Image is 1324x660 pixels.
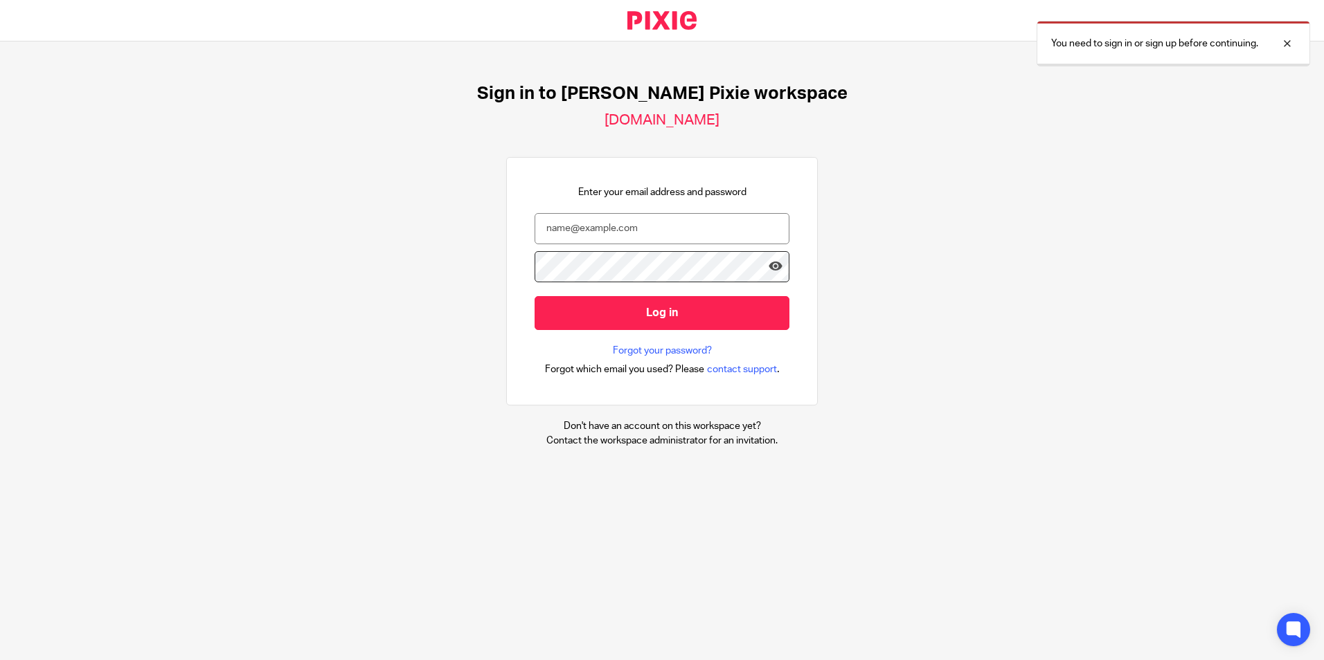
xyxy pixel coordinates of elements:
[545,363,704,376] span: Forgot which email you used? Please
[535,296,789,330] input: Log in
[605,111,719,129] h2: [DOMAIN_NAME]
[1051,37,1258,51] p: You need to sign in or sign up before continuing.
[613,344,712,358] a: Forgot your password?
[546,434,778,448] p: Contact the workspace administrator for an invitation.
[546,419,778,433] p: Don't have an account on this workspace yet?
[545,361,780,377] div: .
[578,185,746,199] p: Enter your email address and password
[707,363,777,376] span: contact support
[535,213,789,244] input: name@example.com
[477,83,848,104] h1: Sign in to [PERSON_NAME] Pixie workspace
